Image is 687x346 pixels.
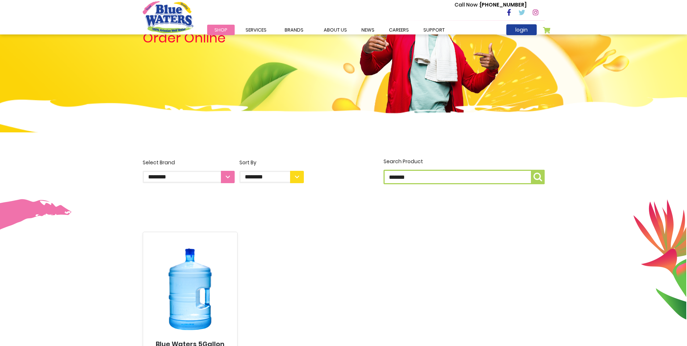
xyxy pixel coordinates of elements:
[384,158,545,184] label: Search Product
[317,25,354,35] a: about us
[506,24,537,35] a: login
[531,170,545,184] button: Search Product
[143,1,193,33] a: store logo
[214,26,227,33] span: Shop
[239,159,304,166] div: Sort By
[150,238,231,340] img: Blue Waters 5Gallon
[454,1,527,9] p: [PHONE_NUMBER]
[416,25,452,35] a: support
[143,32,304,45] h4: Order Online
[285,26,303,33] span: Brands
[239,171,304,183] select: Sort By
[354,25,382,35] a: News
[143,159,235,183] label: Select Brand
[143,171,235,183] select: Select Brand
[246,26,267,33] span: Services
[533,173,542,181] img: search-icon.png
[382,25,416,35] a: careers
[454,1,480,8] span: Call Now :
[384,170,545,184] input: Search Product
